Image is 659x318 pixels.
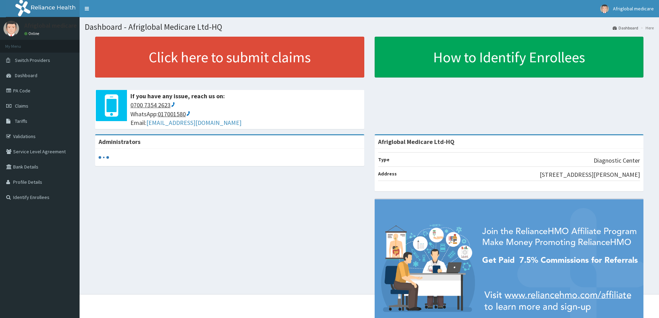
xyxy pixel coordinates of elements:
[130,92,225,100] b: If you have any issue, reach us on:
[378,156,390,163] b: Type
[99,152,109,163] svg: audio-loading
[158,110,191,118] ctc: Call 017001580 with Linkus Desktop Client
[130,101,171,109] ctcspan: 0700 7354 2623
[95,37,364,78] a: Click here to submit claims
[613,6,654,12] span: Afriglobal medicare
[158,110,186,118] ctcspan: 017001580
[613,25,638,31] a: Dashboard
[540,170,640,179] p: [STREET_ADDRESS][PERSON_NAME]
[146,119,241,127] a: [EMAIL_ADDRESS][DOMAIN_NAME]
[600,4,609,13] img: User Image
[3,21,19,36] img: User Image
[375,37,644,78] a: How to Identify Enrollees
[130,101,361,127] span: WhatsApp: Email:
[378,138,455,146] strong: Afriglobal Medicare Ltd-HQ
[85,22,654,31] h1: Dashboard - Afriglobal Medicare Ltd-HQ
[594,156,640,165] p: Diagnostic Center
[24,31,41,36] a: Online
[99,138,140,146] b: Administrators
[130,101,175,109] ctc: Call 0700 7354 2623 with Linkus Desktop Client
[15,103,28,109] span: Claims
[24,22,77,29] p: Afriglobal medicare
[15,57,50,63] span: Switch Providers
[639,25,654,31] li: Here
[378,171,397,177] b: Address
[15,118,27,124] span: Tariffs
[15,72,37,79] span: Dashboard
